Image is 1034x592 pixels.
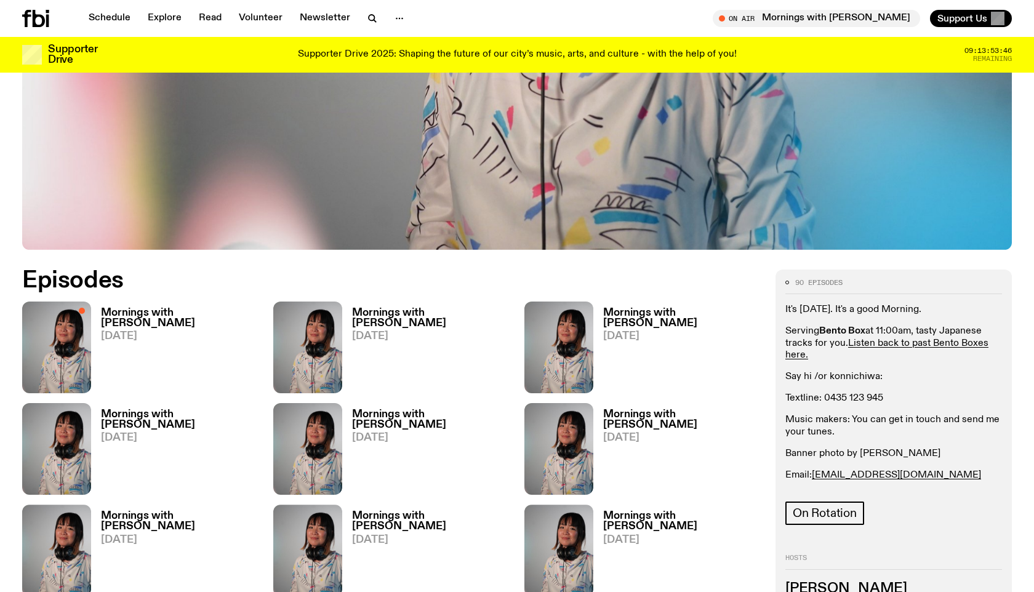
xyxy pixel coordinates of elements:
[593,409,761,495] a: Mornings with [PERSON_NAME][DATE]
[524,403,593,495] img: Kana Frazer is smiling at the camera with her head tilted slightly to her left. She wears big bla...
[342,308,510,393] a: Mornings with [PERSON_NAME][DATE]
[101,308,258,329] h3: Mornings with [PERSON_NAME]
[91,409,258,495] a: Mornings with [PERSON_NAME][DATE]
[352,535,510,545] span: [DATE]
[937,13,987,24] span: Support Us
[524,302,593,393] img: Kana Frazer is smiling at the camera with her head tilted slightly to her left. She wears big bla...
[785,326,1002,361] p: Serving at 11:00am, tasty Japanese tracks for you.
[793,506,857,520] span: On Rotation
[101,331,258,342] span: [DATE]
[22,270,677,292] h2: Episodes
[22,403,91,495] img: Kana Frazer is smiling at the camera with her head tilted slightly to her left. She wears big bla...
[785,502,864,525] a: On Rotation
[352,433,510,443] span: [DATE]
[785,338,988,360] a: Listen back to past Bento Boxes here.
[352,409,510,430] h3: Mornings with [PERSON_NAME]
[352,511,510,532] h3: Mornings with [PERSON_NAME]
[48,44,97,65] h3: Supporter Drive
[785,448,1002,460] p: Banner photo by [PERSON_NAME]
[603,331,761,342] span: [DATE]
[785,371,1002,383] p: Say hi /or konnichiwa:
[973,55,1012,62] span: Remaining
[231,10,290,27] a: Volunteer
[352,331,510,342] span: [DATE]
[603,511,761,532] h3: Mornings with [PERSON_NAME]
[101,433,258,443] span: [DATE]
[140,10,189,27] a: Explore
[298,49,737,60] p: Supporter Drive 2025: Shaping the future of our city’s music, arts, and culture - with the help o...
[273,302,342,393] img: Kana Frazer is smiling at the camera with her head tilted slightly to her left. She wears big bla...
[352,308,510,329] h3: Mornings with [PERSON_NAME]
[964,47,1012,54] span: 09:13:53:46
[812,470,981,480] a: [EMAIL_ADDRESS][DOMAIN_NAME]
[819,326,865,336] strong: Bento Box
[273,403,342,495] img: Kana Frazer is smiling at the camera with her head tilted slightly to her left. She wears big bla...
[930,10,1012,27] button: Support Us
[342,409,510,495] a: Mornings with [PERSON_NAME][DATE]
[603,535,761,545] span: [DATE]
[101,511,258,532] h3: Mornings with [PERSON_NAME]
[603,308,761,329] h3: Mornings with [PERSON_NAME]
[785,414,1002,438] p: Music makers: You can get in touch and send me your tunes.
[603,409,761,430] h3: Mornings with [PERSON_NAME]
[795,279,843,286] span: 90 episodes
[101,409,258,430] h3: Mornings with [PERSON_NAME]
[22,302,91,393] img: Kana Frazer is smiling at the camera with her head tilted slightly to her left. She wears big bla...
[785,554,1002,569] h2: Hosts
[713,10,920,27] button: On AirMornings with [PERSON_NAME]
[292,10,358,27] a: Newsletter
[101,535,258,545] span: [DATE]
[91,308,258,393] a: Mornings with [PERSON_NAME][DATE]
[785,304,1002,316] p: It's [DATE]. It's a good Morning.
[785,393,1002,404] p: Textline: 0435 123 945
[603,433,761,443] span: [DATE]
[191,10,229,27] a: Read
[81,10,138,27] a: Schedule
[593,308,761,393] a: Mornings with [PERSON_NAME][DATE]
[785,470,1002,481] p: Email:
